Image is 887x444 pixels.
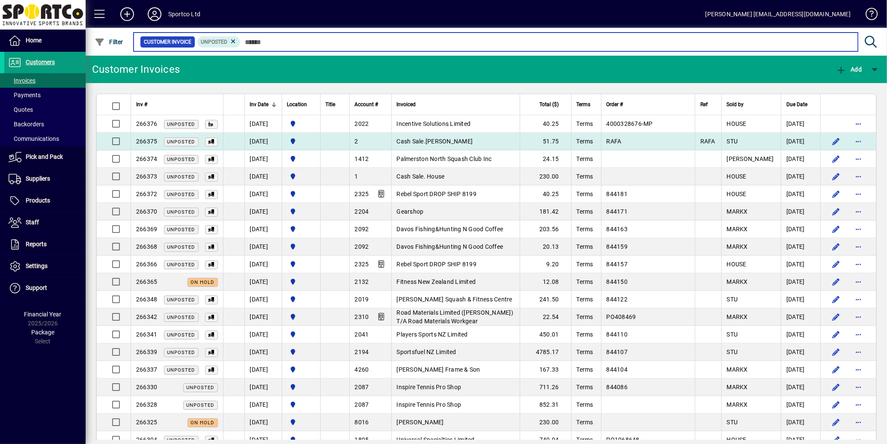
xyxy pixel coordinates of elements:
[829,240,843,253] button: Edit
[829,187,843,201] button: Edit
[92,34,125,50] button: Filter
[355,278,369,285] span: 2132
[829,380,843,394] button: Edit
[520,256,571,273] td: 9.20
[287,417,315,427] span: Sportco Ltd Warehouse
[851,398,865,411] button: More options
[577,155,593,162] span: Terms
[136,173,158,180] span: 266373
[355,138,358,145] span: 2
[244,150,282,168] td: [DATE]
[144,38,191,46] span: Customer Invoice
[287,137,315,146] span: Sportco Ltd Warehouse
[244,378,282,396] td: [DATE]
[31,329,54,336] span: Package
[355,261,369,268] span: 2325
[250,100,277,109] div: Inv Date
[26,284,47,291] span: Support
[781,396,820,414] td: [DATE]
[525,100,567,109] div: Total ($)
[829,152,843,166] button: Edit
[829,415,843,429] button: Edit
[577,331,593,338] span: Terms
[705,7,851,21] div: [PERSON_NAME] [EMAIL_ADDRESS][DOMAIN_NAME]
[829,310,843,324] button: Edit
[851,134,865,148] button: More options
[577,296,593,303] span: Terms
[4,256,86,277] a: Settings
[829,345,843,359] button: Edit
[95,39,123,45] span: Filter
[727,313,748,320] span: MARKX
[191,280,214,285] span: On hold
[136,208,158,215] span: 266370
[781,185,820,203] td: [DATE]
[607,313,636,320] span: PO408469
[727,120,747,127] span: HOUSE
[26,241,47,247] span: Reports
[727,138,738,145] span: STU
[355,120,369,127] span: 2022
[781,115,820,133] td: [DATE]
[326,100,336,109] span: Title
[577,243,593,250] span: Terms
[113,6,141,22] button: Add
[727,261,747,268] span: HOUSE
[781,203,820,221] td: [DATE]
[287,207,315,216] span: Sportco Ltd Warehouse
[355,384,369,390] span: 2087
[781,221,820,238] td: [DATE]
[577,349,593,355] span: Terms
[9,106,33,113] span: Quotes
[287,382,315,392] span: Sportco Ltd Warehouse
[829,275,843,289] button: Edit
[520,133,571,150] td: 51.75
[727,278,748,285] span: MARKX
[520,185,571,203] td: 40.25
[829,292,843,306] button: Edit
[520,291,571,308] td: 241.50
[851,117,865,131] button: More options
[26,175,50,182] span: Suppliers
[244,343,282,361] td: [DATE]
[520,238,571,256] td: 20.13
[851,222,865,236] button: More options
[355,419,369,426] span: 8016
[851,257,865,271] button: More options
[167,350,195,355] span: Unposted
[167,297,195,303] span: Unposted
[24,311,62,318] span: Financial Year
[287,277,315,286] span: Sportco Ltd Warehouse
[607,349,628,355] span: 844107
[607,191,628,197] span: 844181
[727,296,738,303] span: STU
[167,192,195,197] span: Unposted
[520,396,571,414] td: 852.31
[577,120,593,127] span: Terms
[520,273,571,291] td: 12.08
[26,59,55,66] span: Customers
[287,365,315,374] span: Sportco Ltd Warehouse
[781,343,820,361] td: [DATE]
[781,326,820,343] td: [DATE]
[727,243,748,250] span: MARKX
[136,401,158,408] span: 266328
[851,345,865,359] button: More options
[167,122,195,127] span: Unposted
[577,226,593,232] span: Terms
[4,88,86,102] a: Payments
[9,77,36,84] span: Invoices
[355,173,358,180] span: 1
[287,259,315,269] span: Sportco Ltd Warehouse
[540,100,559,109] span: Total ($)
[397,366,480,373] span: [PERSON_NAME] Frame & Son
[520,326,571,343] td: 450.01
[781,238,820,256] td: [DATE]
[167,262,195,268] span: Unposted
[727,366,748,373] span: MARKX
[397,191,477,197] span: Rebel Sport DROP SHIP 8199
[167,367,195,373] span: Unposted
[781,414,820,431] td: [DATE]
[9,92,41,98] span: Payments
[167,244,195,250] span: Unposted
